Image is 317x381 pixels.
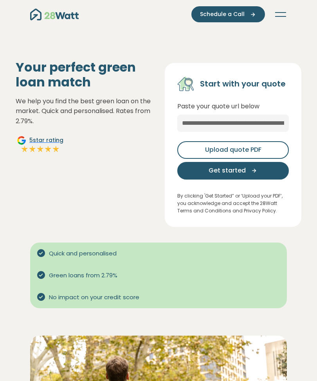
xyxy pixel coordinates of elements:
button: Get started [177,162,289,180]
a: Google5star ratingFull starFull starFull starFull starFull star [16,136,65,155]
h4: Start with your quote [200,78,286,89]
p: Paste your quote url below [177,101,289,111]
span: 5 star rating [29,136,63,144]
h1: Your perfect green loan match [16,60,152,90]
span: Schedule a Call [200,10,245,18]
button: Upload quote PDF [177,141,289,159]
img: Full star [21,145,29,153]
img: Full star [44,145,52,153]
img: 28Watt [30,9,79,20]
span: Upload quote PDF [205,145,261,155]
img: Full star [29,145,36,153]
span: Quick and personalised [46,249,120,258]
nav: Main navigation [30,6,287,22]
button: Schedule a Call [191,6,265,22]
img: Google [17,136,26,145]
p: By clicking 'Get Started” or ‘Upload your PDF’, you acknowledge and accept the 28Watt Terms and C... [177,192,289,215]
img: Full star [52,145,60,153]
p: We help you find the best green loan on the market. Quick and personalised. Rates from 2.79%. [16,96,152,126]
span: No impact on your credit score [46,293,142,302]
button: Toggle navigation [274,11,287,18]
img: Full star [36,145,44,153]
span: Green loans from 2.79% [46,271,121,280]
span: Get started [209,166,246,175]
